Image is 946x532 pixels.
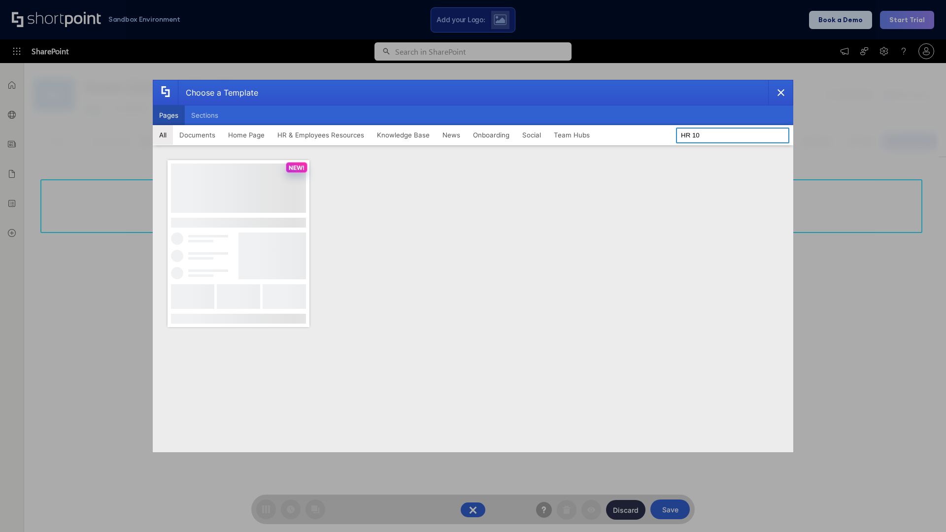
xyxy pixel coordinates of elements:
[676,128,789,143] input: Search
[153,80,793,452] div: template selector
[153,125,173,145] button: All
[289,164,304,171] p: NEW!
[547,125,596,145] button: Team Hubs
[222,125,271,145] button: Home Page
[897,485,946,532] iframe: Chat Widget
[178,80,258,105] div: Choose a Template
[436,125,467,145] button: News
[185,105,225,125] button: Sections
[467,125,516,145] button: Onboarding
[271,125,371,145] button: HR & Employees Resources
[371,125,436,145] button: Knowledge Base
[153,105,185,125] button: Pages
[173,125,222,145] button: Documents
[516,125,547,145] button: Social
